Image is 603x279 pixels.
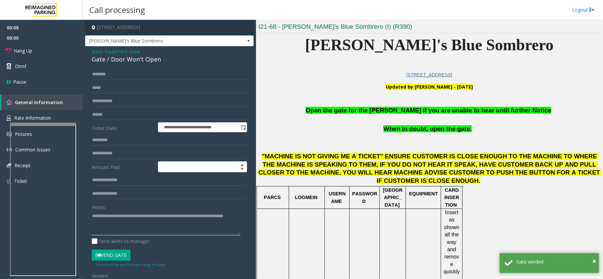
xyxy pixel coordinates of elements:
span: Equipment Issue [105,48,140,55]
h3: I21-68 - [PERSON_NAME]'s Blue Sombrero (I) (R390) [258,22,600,33]
h3: Call processing [86,2,148,18]
span: Insert as shown all the way and remove quickly [444,210,461,274]
span: Rate Information [14,115,51,121]
img: 'icon' [7,132,12,136]
a: General Information [1,95,83,110]
span: Decrease value [237,167,247,172]
div: Gate / Door Won't Open [92,55,247,64]
span: Toggle popup [239,123,247,132]
div: Gate vended [516,258,594,265]
span: "MACHINE IS NOT GIVING ME A TICKET" ENSURE CUSTOMER IS CLOSE ENOUGH TO THE MACHINE TO WHERE THE M... [259,153,602,184]
button: Vend Gate [92,250,130,261]
span: Issue [92,48,103,55]
img: 'icon' [7,178,11,184]
label: Ticket Date: [90,122,156,132]
span: Increase value [237,162,247,167]
span: Hang Up [14,47,32,54]
span: Pause [13,78,26,85]
span: Vended [92,273,108,279]
span: CARD INSERTION [444,187,460,208]
span: × [592,257,596,265]
span: [PERSON_NAME]'s Blue Sombrero [85,36,220,46]
span: General Information [15,99,63,105]
span: [GEOGRAPHIC_DATA] [383,187,403,208]
span: When in doubt, open the gate. [383,125,472,132]
h4: [STREET_ADDRESS] [85,20,254,35]
img: 'icon' [7,100,12,105]
label: Send alerts to manager [92,238,149,245]
button: Close [592,256,596,266]
label: Notes: [92,201,106,211]
span: Open the gate for the [PERSON_NAME] if you are unable to hear until further Notice [306,107,551,114]
span: PARCS [264,195,281,200]
a: [STREET_ADDRESS] [406,72,452,77]
img: logout [589,6,595,13]
label: Amount Paid: [90,161,156,173]
span: PASSWORD [352,191,377,204]
a: Logout [572,6,595,13]
img: 'icon' [7,115,11,121]
span: EQUIPMENT [409,191,438,196]
span: Dtmf [15,63,26,70]
small: Vend will be performed using ** tone [95,262,165,267]
span: USERNAME [329,191,346,204]
img: 'icon' [7,163,11,168]
b: Updated by [PERSON_NAME] - [DATE] [386,84,473,90]
span: LOGMEIN [295,195,318,200]
img: 'icon' [7,147,12,152]
span: [PERSON_NAME]'s Blue Sombrero [305,36,554,54]
span: - [103,48,140,55]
